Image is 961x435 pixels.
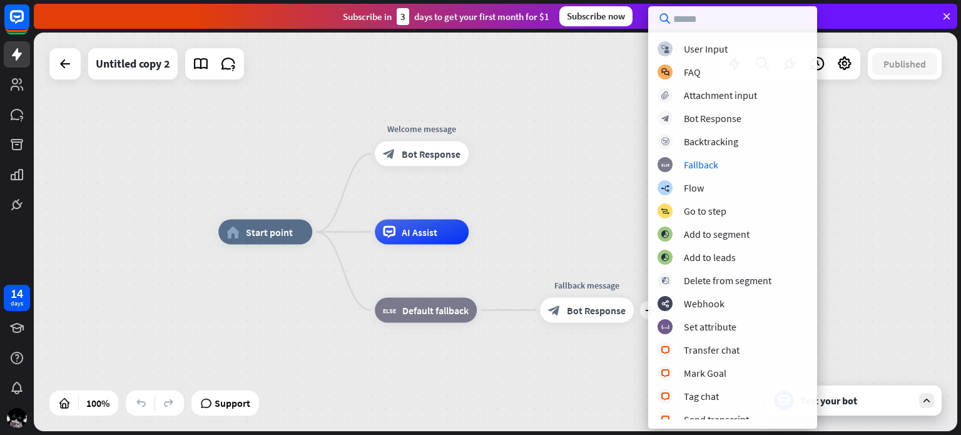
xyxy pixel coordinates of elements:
[800,394,913,407] div: Test your bot
[567,304,626,317] span: Bot Response
[215,393,250,413] span: Support
[684,390,719,402] div: Tag chat
[684,43,728,55] div: User Input
[96,48,170,79] div: Untitled copy 2
[661,138,669,146] i: block_backtracking
[684,344,740,356] div: Transfer chat
[559,6,633,26] div: Subscribe now
[246,226,293,238] span: Start point
[548,304,561,317] i: block_bot_response
[684,251,736,264] div: Add to leads
[684,135,738,148] div: Backtracking
[684,228,750,240] div: Add to segment
[661,392,670,401] i: block_livechat
[661,300,669,308] i: webhooks
[402,148,460,160] span: Bot Response
[226,226,240,238] i: home_2
[661,161,669,169] i: block_fallback
[872,53,937,75] button: Published
[402,304,469,317] span: Default fallback
[10,5,48,43] button: Open LiveChat chat widget
[645,306,654,315] i: plus
[661,91,669,100] i: block_attachment
[11,288,23,299] div: 14
[661,45,669,53] i: block_user_input
[684,413,749,426] div: Send transcript
[684,182,704,194] div: Flow
[661,323,669,331] i: block_set_attribute
[684,367,726,379] div: Mark Goal
[661,346,670,354] i: block_livechat
[83,393,113,413] div: 100%
[402,226,437,238] span: AI Assist
[684,66,701,78] div: FAQ
[661,277,669,285] i: block_delete_from_segment
[684,158,718,171] div: Fallback
[684,89,757,101] div: Attachment input
[11,299,23,308] div: days
[661,416,670,424] i: block_livechat
[365,123,478,135] div: Welcome message
[661,115,669,123] i: block_bot_response
[661,230,669,238] i: block_add_to_segment
[397,8,409,25] div: 3
[684,320,736,333] div: Set attribute
[684,205,726,217] div: Go to step
[684,112,741,125] div: Bot Response
[4,285,30,311] a: 14 days
[343,8,549,25] div: Subscribe in days to get your first month for $1
[661,207,669,215] i: block_goto
[684,297,725,310] div: Webhook
[661,369,670,377] i: block_livechat
[661,184,669,192] i: builder_tree
[684,274,771,287] div: Delete from segment
[531,279,643,292] div: Fallback message
[383,148,395,160] i: block_bot_response
[661,253,669,262] i: block_add_to_segment
[383,304,396,317] i: block_fallback
[661,68,669,76] i: block_faq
